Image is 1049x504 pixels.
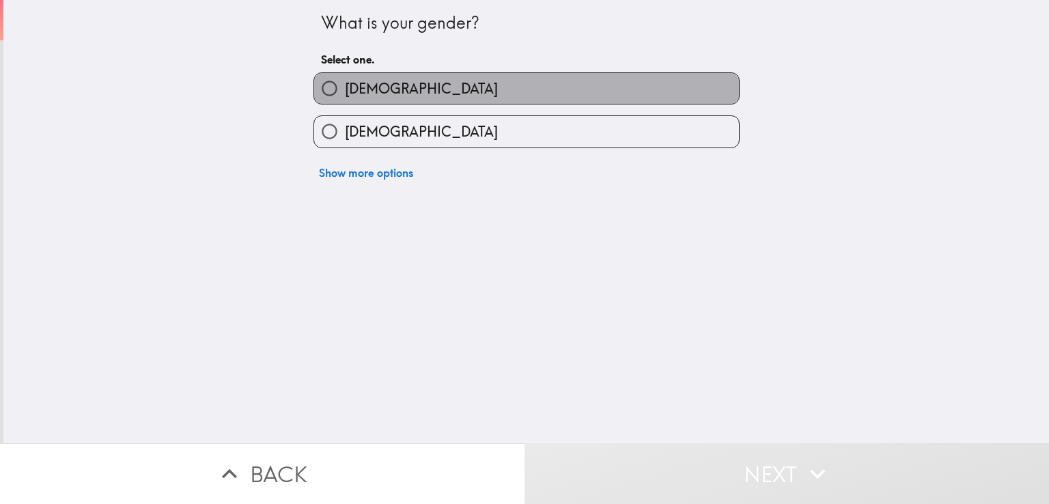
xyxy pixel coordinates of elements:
[345,79,498,98] span: [DEMOGRAPHIC_DATA]
[314,73,739,104] button: [DEMOGRAPHIC_DATA]
[524,443,1049,504] button: Next
[321,52,732,67] h6: Select one.
[314,116,739,147] button: [DEMOGRAPHIC_DATA]
[321,12,732,35] div: What is your gender?
[345,122,498,141] span: [DEMOGRAPHIC_DATA]
[313,159,419,186] button: Show more options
